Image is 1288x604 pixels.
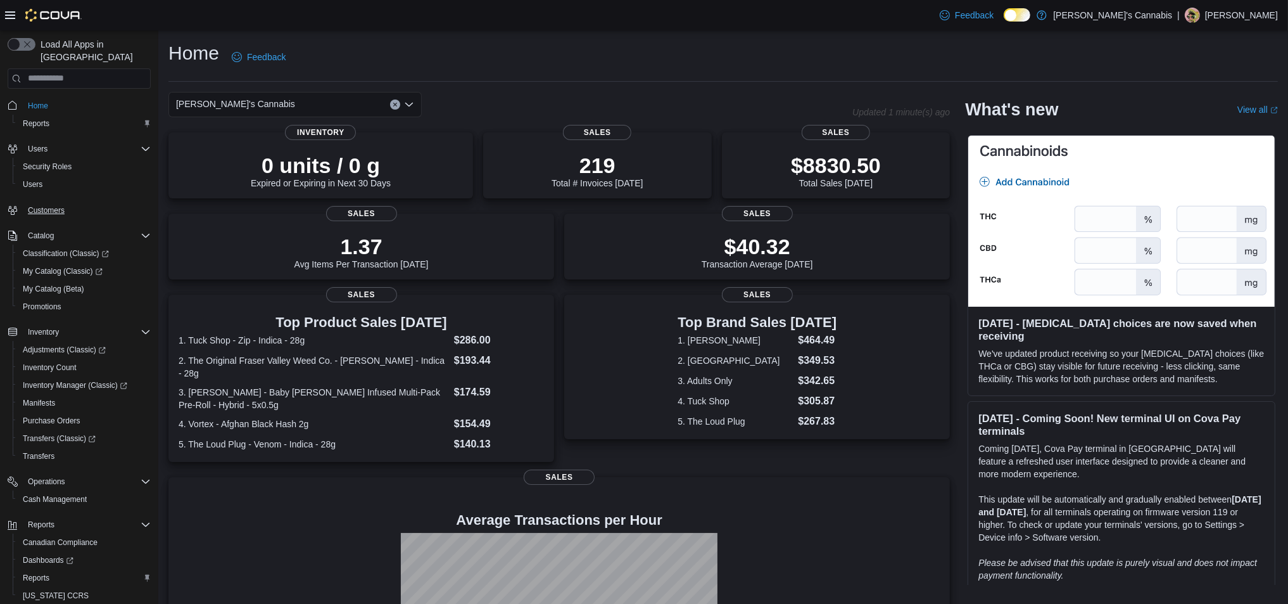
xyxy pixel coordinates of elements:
h2: What's new [965,100,1058,120]
span: Catalog [23,228,151,243]
span: Inventory Count [18,360,151,375]
span: Manifests [18,395,151,411]
div: Expired or Expiring in Next 30 Days [251,153,391,188]
a: Feedback [935,3,999,28]
a: Canadian Compliance [18,535,103,550]
a: Reports [18,116,54,131]
span: Inventory Manager (Classic) [18,378,151,393]
dt: 1. Tuck Shop - Zip - Indica - 28g [179,334,449,347]
button: Purchase Orders [13,412,156,430]
a: My Catalog (Classic) [13,262,156,280]
span: Users [23,141,151,157]
button: Canadian Compliance [13,534,156,551]
div: Total Sales [DATE] [791,153,881,188]
span: [PERSON_NAME]'s Cannabis [176,96,295,112]
span: Sales [722,287,793,302]
button: Users [3,140,156,158]
span: Sales [524,470,595,485]
span: [US_STATE] CCRS [23,591,89,601]
a: Feedback [227,44,291,70]
dt: 5. The Loud Plug [678,415,793,428]
span: Feedback [955,9,994,22]
button: Catalog [3,227,156,245]
button: Reports [3,516,156,534]
h1: Home [168,41,219,66]
a: Classification (Classic) [13,245,156,262]
p: Updated 1 minute(s) ago [852,107,950,117]
span: Dashboards [18,553,151,568]
a: Adjustments (Classic) [18,342,111,357]
span: Classification (Classic) [18,246,151,261]
h3: Top Product Sales [DATE] [179,315,544,330]
a: Cash Management [18,492,92,507]
dd: $305.87 [798,394,837,409]
p: [PERSON_NAME] [1205,8,1278,23]
a: [US_STATE] CCRS [18,588,94,603]
button: My Catalog (Beta) [13,280,156,298]
h4: Average Transactions per Hour [179,513,940,528]
dd: $349.53 [798,353,837,368]
dd: $267.83 [798,414,837,429]
span: Canadian Compliance [23,537,98,548]
a: Users [18,177,47,192]
span: Catalog [28,231,54,241]
span: Cash Management [18,492,151,507]
button: Inventory [3,323,156,341]
button: Transfers [13,447,156,465]
span: Feedback [247,51,286,63]
button: Reports [23,517,60,532]
a: Inventory Count [18,360,82,375]
span: Promotions [23,302,61,312]
a: Security Roles [18,159,77,174]
button: Catalog [23,228,59,243]
span: Reports [28,520,54,530]
span: Manifests [23,398,55,408]
span: Transfers (Classic) [18,431,151,446]
span: Classification (Classic) [23,248,109,259]
span: Load All Apps in [GEOGRAPHIC_DATA] [35,38,151,63]
p: $8830.50 [791,153,881,178]
span: Purchase Orders [23,416,80,426]
span: Adjustments (Classic) [23,345,106,355]
span: Home [23,98,151,113]
p: This update will be automatically and gradually enabled between , for all terminals operating on ... [978,493,1265,544]
dt: 1. [PERSON_NAME] [678,334,793,347]
span: Security Roles [18,159,151,174]
span: Inventory [28,327,59,337]
dt: 2. [GEOGRAPHIC_DATA] [678,354,793,367]
a: Classification (Classic) [18,246,114,261]
div: Transaction Average [DATE] [702,234,813,269]
a: My Catalog (Beta) [18,281,89,297]
span: Reports [18,570,151,586]
dt: 5. The Loud Plug - Venom - Indica - 28g [179,438,449,451]
p: [PERSON_NAME]'s Cannabis [1053,8,1172,23]
button: Open list of options [404,100,414,110]
a: Promotions [18,299,66,314]
a: View allExternal link [1237,105,1278,115]
button: Inventory Count [13,359,156,376]
p: Coming [DATE], Cova Pay terminal in [GEOGRAPHIC_DATA] will feature a refreshed user interface des... [978,442,1265,480]
span: Inventory Count [23,363,77,373]
span: Operations [28,477,65,487]
p: $40.32 [702,234,813,259]
a: Transfers [18,449,60,464]
a: Adjustments (Classic) [13,341,156,359]
button: Reports [13,115,156,132]
span: Transfers (Classic) [23,434,96,444]
strong: [DATE] and [DATE] [978,494,1261,517]
dd: $193.44 [454,353,544,368]
button: Security Roles [13,158,156,176]
div: Avg Items Per Transaction [DATE] [294,234,429,269]
button: Operations [23,474,70,489]
p: 1.37 [294,234,429,259]
span: Reports [23,517,151,532]
button: Home [3,96,156,115]
a: Transfers (Classic) [18,431,101,446]
div: Total # Invoices [DATE] [552,153,643,188]
dt: 3. Adults Only [678,375,793,387]
a: Manifests [18,395,60,411]
span: Sales [563,125,631,140]
a: Dashboards [13,551,156,569]
dd: $154.49 [454,416,544,432]
dd: $342.65 [798,373,837,389]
